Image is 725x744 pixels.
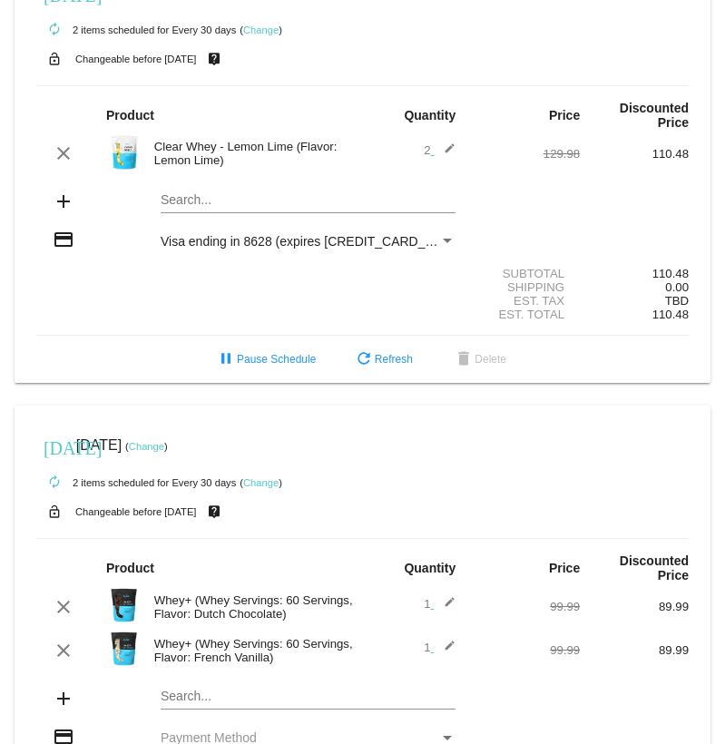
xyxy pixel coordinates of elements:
strong: Discounted Price [620,553,689,582]
div: Est. Tax [471,294,580,308]
mat-icon: edit [434,640,456,661]
small: Changeable before [DATE] [75,506,197,517]
small: Changeable before [DATE] [75,54,197,64]
mat-icon: clear [53,640,74,661]
span: Refresh [353,353,413,366]
img: Image-1-Carousel-Whey-5lb-Vanilla-no-badge-Transp.png [106,631,142,667]
input: Search... [161,193,456,208]
div: 99.99 [471,600,580,613]
button: Pause Schedule [201,343,330,376]
div: Whey+ (Whey Servings: 60 Servings, Flavor: French Vanilla) [145,637,363,664]
span: 1 [424,597,456,611]
mat-icon: pause [215,349,237,371]
span: Pause Schedule [215,353,316,366]
strong: Product [106,108,154,122]
mat-icon: live_help [203,47,225,71]
mat-icon: edit [434,142,456,164]
mat-icon: add [53,191,74,212]
mat-icon: lock_open [44,500,65,524]
div: 110.48 [580,267,689,280]
div: Shipping [471,280,580,294]
mat-icon: clear [53,142,74,164]
div: 129.98 [471,147,580,161]
mat-icon: clear [53,596,74,618]
span: Visa ending in 8628 (expires [CREDIT_CARD_DATA]) [161,234,465,249]
small: ( ) [125,441,168,452]
mat-icon: add [53,688,74,710]
a: Change [243,477,279,488]
div: Est. Total [471,308,580,321]
mat-icon: live_help [203,500,225,524]
span: 1 [424,641,456,654]
div: 89.99 [580,600,689,613]
mat-icon: edit [434,596,456,618]
input: Search... [161,690,456,704]
div: 89.99 [580,643,689,657]
span: 0.00 [665,280,689,294]
small: 2 items scheduled for Every 30 days [36,24,236,35]
mat-icon: delete [453,349,475,371]
small: 2 items scheduled for Every 30 days [36,477,236,488]
mat-icon: [DATE] [44,436,65,457]
span: TBD [665,294,689,308]
button: Refresh [338,343,427,376]
mat-select: Payment Method [161,234,456,249]
mat-icon: lock_open [44,47,65,71]
img: Image-1-Carousel-Whey-5lb-Chocolate-no-badge-Transp.png [106,587,142,623]
small: ( ) [240,24,282,35]
div: Whey+ (Whey Servings: 60 Servings, Flavor: Dutch Chocolate) [145,593,363,621]
strong: Price [549,561,580,575]
mat-icon: autorenew [44,472,65,494]
strong: Quantity [404,108,456,122]
a: Change [129,441,164,452]
strong: Price [549,108,580,122]
mat-icon: credit_card [53,229,74,250]
a: Change [243,24,279,35]
strong: Discounted Price [620,101,689,130]
mat-icon: refresh [353,349,375,371]
div: Subtotal [471,267,580,280]
mat-icon: autorenew [44,19,65,41]
div: 110.48 [580,147,689,161]
strong: Product [106,561,154,575]
span: Delete [453,353,506,366]
div: Clear Whey - Lemon Lime (Flavor: Lemon Lime) [145,140,363,167]
img: Image-1-Carousel-Whey-Clear-Lemon-Lime.png [106,134,142,171]
small: ( ) [240,477,282,488]
div: 99.99 [471,643,580,657]
strong: Quantity [404,561,456,575]
button: Delete [438,343,521,376]
span: 2 [424,143,456,157]
span: 110.48 [652,308,689,321]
